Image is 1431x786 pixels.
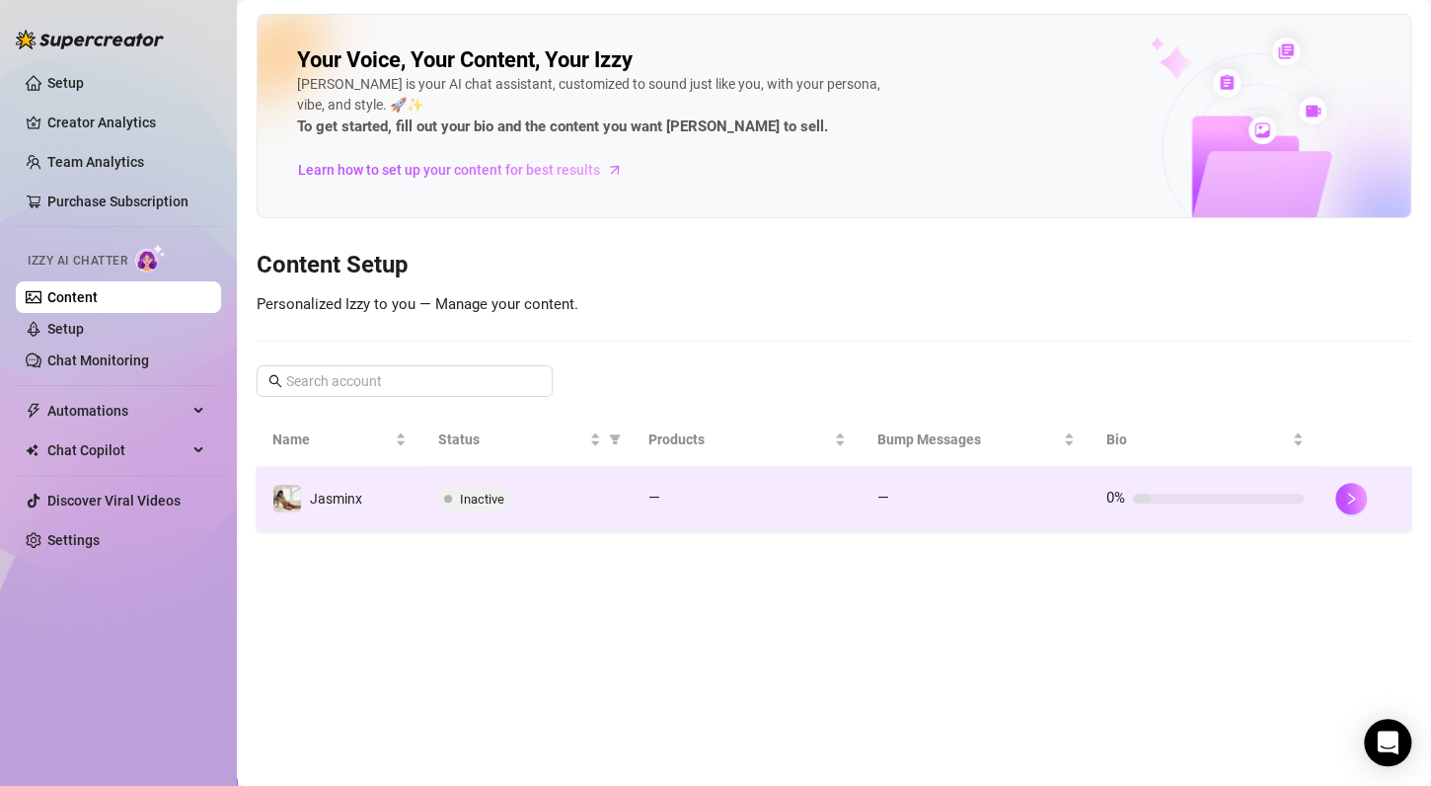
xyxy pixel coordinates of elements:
[648,429,830,450] span: Products
[47,395,188,427] span: Automations
[16,30,164,49] img: logo-BBDzfeDw.svg
[297,154,638,186] a: Learn how to set up your content for best results
[286,370,525,392] input: Search account
[297,118,828,135] strong: To get started, fill out your bio and the content you want [PERSON_NAME] to sell.
[460,492,504,507] span: Inactive
[1335,483,1367,514] button: right
[1364,719,1411,766] div: Open Intercom Messenger
[47,194,188,209] a: Purchase Subscription
[297,46,633,74] h2: Your Voice, Your Content, Your Izzy
[862,413,1091,467] th: Bump Messages
[47,434,188,466] span: Chat Copilot
[273,485,301,512] img: Jasminx
[1104,16,1410,217] img: ai-chatter-content-library-cLFOSyPT.png
[877,429,1059,450] span: Bump Messages
[47,107,205,138] a: Creator Analytics
[47,75,84,91] a: Setup
[47,321,84,337] a: Setup
[47,353,149,368] a: Chat Monitoring
[609,433,621,445] span: filter
[47,154,144,170] a: Team Analytics
[257,295,578,313] span: Personalized Izzy to you — Manage your content.
[310,491,362,507] span: Jasminx
[648,489,660,507] span: —
[26,443,38,457] img: Chat Copilot
[257,413,422,467] th: Name
[47,493,181,509] a: Discover Viral Videos
[1344,492,1358,506] span: right
[272,429,391,450] span: Name
[422,413,633,467] th: Status
[135,244,166,273] img: AI Chatter
[257,250,1411,281] h3: Content Setup
[268,374,282,388] span: search
[633,413,862,467] th: Products
[297,74,889,139] div: [PERSON_NAME] is your AI chat assistant, customized to sound just like you, with your persona, vi...
[1106,429,1288,450] span: Bio
[1091,413,1319,467] th: Bio
[298,159,600,181] span: Learn how to set up your content for best results
[28,252,127,271] span: Izzy AI Chatter
[438,429,585,450] span: Status
[1106,489,1125,507] span: 0%
[47,289,98,305] a: Content
[605,160,625,180] span: arrow-right
[26,403,41,419] span: thunderbolt
[47,532,100,548] a: Settings
[877,489,889,507] span: —
[605,425,625,454] span: filter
